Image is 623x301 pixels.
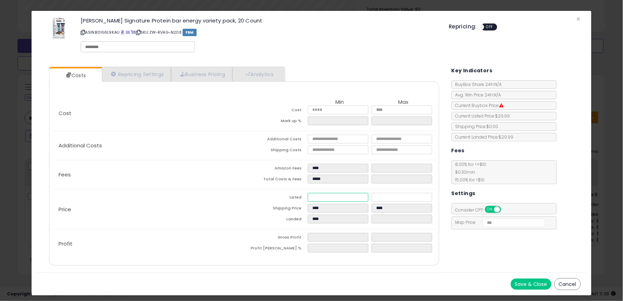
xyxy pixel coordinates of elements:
[452,81,502,87] span: BuyBox Share 24h: N/A
[452,177,485,183] span: 15.00 % for > $10
[452,134,514,140] span: Current Landed Price: $29.99
[244,204,308,215] td: Shipping Price
[131,29,135,35] a: Your listing only
[244,106,308,116] td: Cost
[121,29,125,35] a: BuyBox page
[452,92,501,98] span: Avg. Win Price 24h: N/A
[576,14,581,24] span: ×
[53,207,244,212] p: Price
[452,207,510,213] span: Consider CPT:
[449,24,477,29] h5: Repricing:
[53,241,244,247] p: Profit
[308,99,372,106] th: Min
[452,146,465,155] h5: Fees
[486,207,494,213] span: ON
[244,116,308,127] td: Mark up %
[452,161,487,183] span: 8.00 % for <= $10
[53,143,244,148] p: Additional Costs
[244,215,308,226] td: Landed
[53,111,244,116] p: Cost
[244,175,308,186] td: Total Costs & Fees
[232,67,284,81] a: Analytics
[500,207,511,213] span: OFF
[452,123,499,129] span: Shipping Price: $0.00
[244,244,308,255] td: Profit [PERSON_NAME] %
[49,68,101,82] a: Costs
[126,29,130,35] a: All offer listings
[102,67,171,81] a: Repricing Settings
[48,18,69,39] img: 51EV-twRcWS._SL60_.jpg
[452,189,475,198] h5: Settings
[244,164,308,175] td: Amazon Fees
[244,135,308,146] td: Additional Costs
[81,27,438,38] p: ASIN: B01GSL9KAU | SKU: ZW-RVAG-N208
[372,99,435,106] th: Max
[452,113,510,119] span: Current Listed Price: $29.99
[452,66,493,75] h5: Key Indicators
[183,29,197,36] span: FBM
[554,278,581,290] button: Cancel
[81,18,438,23] h3: [PERSON_NAME] Signature Protein bar energy variety pack, 20 Count
[452,219,546,225] span: Map Price:
[511,279,551,290] button: Save & Close
[485,24,496,30] span: OFF
[452,169,475,175] span: $0.30 min
[244,146,308,156] td: Shipping Costs
[171,67,232,81] a: Business Pricing
[244,233,308,244] td: Gross Profit
[244,193,308,204] td: Listed
[452,102,504,108] span: Current Buybox Price:
[500,103,504,108] i: Suppressed Buy Box
[53,172,244,178] p: Fees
